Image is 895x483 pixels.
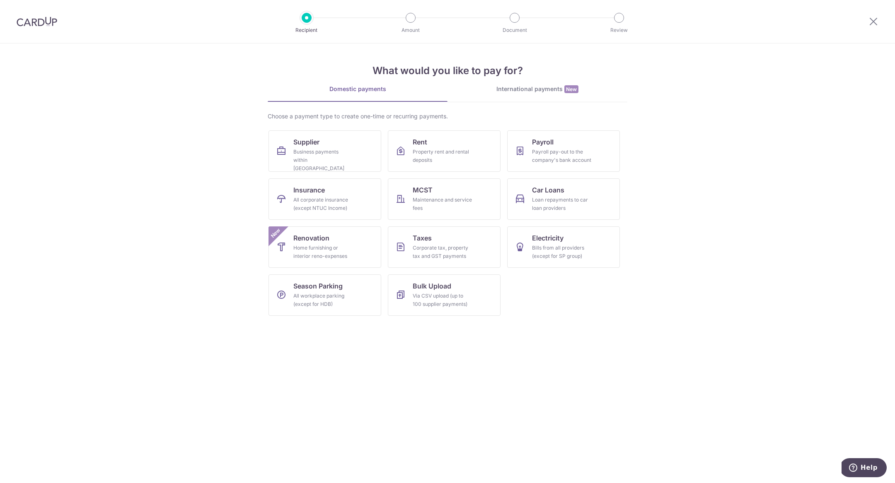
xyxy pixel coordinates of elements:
[507,178,620,220] a: Car LoansLoan repayments to car loan providers
[532,148,592,164] div: Payroll pay-out to the company's bank account
[293,148,353,173] div: Business payments within [GEOGRAPHIC_DATA]
[588,26,650,34] p: Review
[17,17,57,26] img: CardUp
[293,185,325,195] span: Insurance
[268,112,627,120] div: Choose a payment type to create one-time or recurring payments.
[413,292,472,308] div: Via CSV upload (up to 100 supplier payments)
[532,137,554,147] span: Payroll
[507,226,620,268] a: ElectricityBills from all providers (except for SP group)
[413,148,472,164] div: Property rent and rental deposits
[388,274,501,316] a: Bulk UploadVia CSV upload (up to 100 supplier payments)
[268,63,627,78] h4: What would you like to pay for?
[276,26,337,34] p: Recipient
[532,233,564,243] span: Electricity
[380,26,441,34] p: Amount
[413,196,472,212] div: Maintenance and service fees
[532,185,564,195] span: Car Loans
[532,244,592,260] div: Bills from all providers (except for SP group)
[532,196,592,212] div: Loan repayments to car loan providers
[268,226,381,268] a: RenovationHome furnishing or interior reno-expensesNew
[484,26,545,34] p: Document
[842,458,887,479] iframe: Opens a widget where you can find more information
[388,226,501,268] a: TaxesCorporate tax, property tax and GST payments
[413,281,451,291] span: Bulk Upload
[293,281,343,291] span: Season Parking
[268,274,381,316] a: Season ParkingAll workplace parking (except for HDB)
[413,233,432,243] span: Taxes
[293,233,329,243] span: Renovation
[268,178,381,220] a: InsuranceAll corporate insurance (except NTUC Income)
[293,244,353,260] div: Home furnishing or interior reno-expenses
[293,196,353,212] div: All corporate insurance (except NTUC Income)
[269,226,283,240] span: New
[388,130,501,172] a: RentProperty rent and rental deposits
[293,292,353,308] div: All workplace parking (except for HDB)
[268,85,447,93] div: Domestic payments
[268,130,381,172] a: SupplierBusiness payments within [GEOGRAPHIC_DATA]
[413,244,472,260] div: Corporate tax, property tax and GST payments
[507,130,620,172] a: PayrollPayroll pay-out to the company's bank account
[413,137,427,147] span: Rent
[388,178,501,220] a: MCSTMaintenance and service fees
[447,85,627,94] div: International payments
[293,137,319,147] span: Supplier
[413,185,433,195] span: MCST
[564,85,578,93] span: New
